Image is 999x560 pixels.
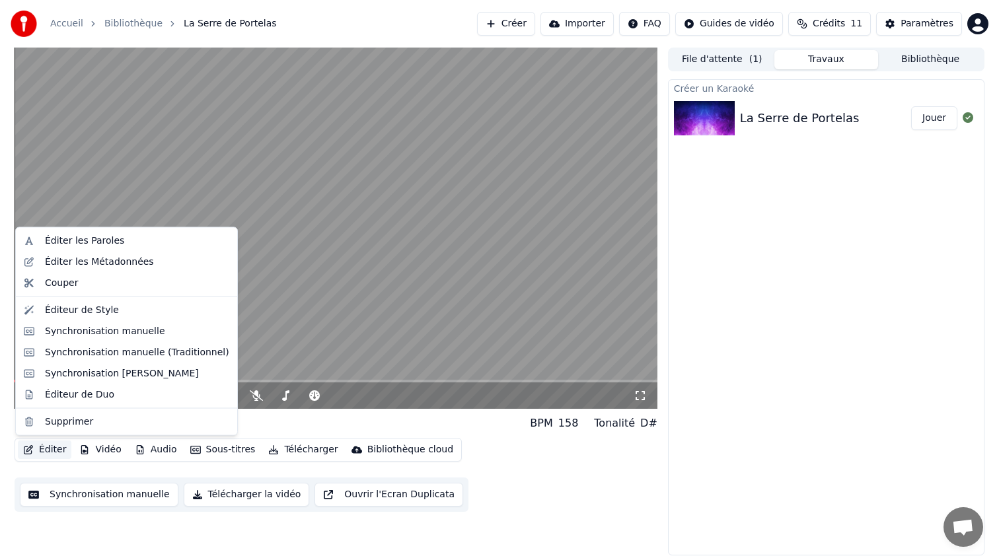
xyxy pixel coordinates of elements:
div: 158 [558,415,579,431]
nav: breadcrumb [50,17,277,30]
span: La Serre de Portelas [184,17,276,30]
div: BPM [530,415,552,431]
button: Vidéo [74,440,126,459]
div: D# [640,415,657,431]
div: Couper [45,276,78,289]
div: Éditer les Métadonnées [45,255,154,268]
button: Importer [540,12,614,36]
span: 11 [850,17,862,30]
div: Éditeur de Duo [45,388,114,401]
button: Sous-titres [185,440,261,459]
a: Accueil [50,17,83,30]
div: Supprimer [45,415,93,428]
a: Bibliothèque [104,17,163,30]
span: Crédits [813,17,845,30]
span: ( 1 ) [749,53,762,66]
div: Ouvrir le chat [943,507,983,547]
div: Éditeur de Style [45,303,119,316]
div: Synchronisation manuelle (Traditionnel) [45,345,229,359]
div: La Serre de Portelas [740,109,860,127]
div: Bibliothèque cloud [367,443,453,456]
div: Synchronisation [PERSON_NAME] [45,367,199,380]
div: Paramètres [901,17,953,30]
button: Télécharger [263,440,343,459]
button: Travaux [774,50,879,69]
button: Éditer [18,440,71,459]
button: Créer [477,12,535,36]
div: Synchronisation manuelle [45,324,165,337]
div: Créer un Karaoké [669,80,984,96]
button: Bibliothèque [878,50,982,69]
button: File d'attente [670,50,774,69]
button: Guides de vidéo [675,12,783,36]
img: youka [11,11,37,37]
button: Audio [129,440,182,459]
button: Ouvrir l'Ecran Duplicata [314,483,463,507]
div: Éditer les Paroles [45,234,124,248]
div: Tonalité [594,415,635,431]
button: Crédits11 [788,12,871,36]
button: Synchronisation manuelle [20,483,178,507]
button: Paramètres [876,12,962,36]
button: Télécharger la vidéo [184,483,310,507]
button: Jouer [911,106,957,130]
div: La Serre de Portelas [15,414,147,433]
button: FAQ [619,12,670,36]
